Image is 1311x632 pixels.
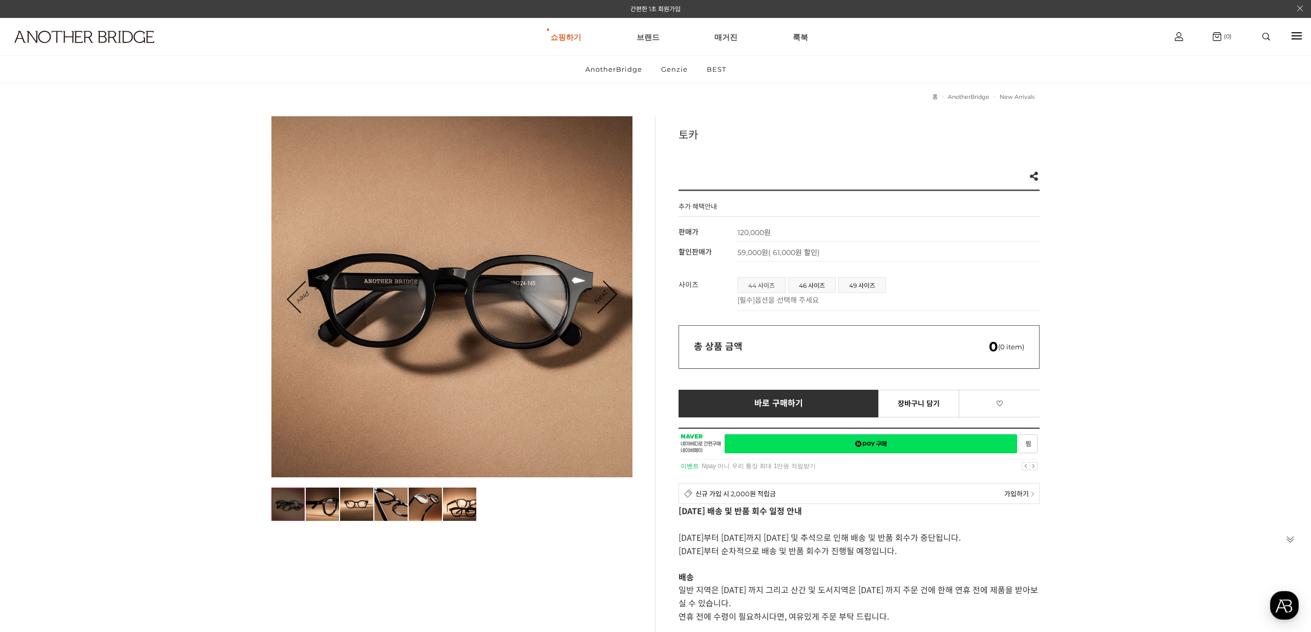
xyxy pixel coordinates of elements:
a: AnotherBridge [577,56,651,82]
span: 판매가 [679,227,699,237]
a: 설정 [132,325,197,350]
a: 홈 [933,93,938,100]
a: 쇼핑하기 [551,18,581,55]
img: detail_membership.png [684,489,693,498]
li: 49 사이즈 [838,277,886,293]
p: 일반 지역은 [DATE] 까지 그리고 산간 및 도서지역은 [DATE] 까지 주문 건에 한해 연휴 전에 제품을 받아보실 수 있습니다. [679,583,1040,609]
span: ( 61,000원 할인) [768,248,820,257]
img: d8a971c8d4098888606ba367a792ad14.jpg [271,116,632,477]
p: [필수] [737,294,1034,305]
h3: 토카 [679,127,1040,142]
img: cart [1213,32,1221,41]
span: (0) [1221,33,1232,40]
a: Prev [288,281,319,312]
a: 매거진 [714,18,737,55]
img: search [1262,33,1270,40]
a: 44 사이즈 [738,278,785,292]
strong: [DATE] 배송 및 반품 회수 일정 안내 [679,504,802,517]
a: 장바구니 담기 [878,390,960,417]
span: 할인판매가 [679,247,712,257]
span: 대화 [94,341,106,349]
a: AnotherBridge [948,93,989,100]
span: 가입하기 [1004,489,1029,498]
a: 대화 [68,325,132,350]
a: Genzie [652,56,696,82]
strong: 총 상품 금액 [694,341,743,352]
a: 신규 가입 시 2,000원 적립금 가입하기 [679,483,1040,504]
span: 설정 [158,340,171,348]
a: New Arrivals [1000,93,1034,100]
a: 룩북 [793,18,808,55]
span: 신규 가입 시 2,000원 적립금 [695,489,776,498]
p: [DATE]부터 [DATE]까지 [DATE] 및 추석으로 인해 배송 및 반품 회수가 중단됩니다. [679,531,1040,544]
li: 46 사이즈 [788,277,836,293]
strong: 배송 [679,571,694,583]
a: logo [5,31,202,68]
a: 49 사이즈 [839,278,885,292]
span: 바로 구매하기 [754,399,803,408]
p: [DATE]부터 순차적으로 배송 및 반품 회수가 진행될 예정입니다. [679,544,1040,557]
p: 연휴 전에 수령이 필요하시다면, 여유있게 주문 부탁 드립니다. [679,609,1040,623]
li: 44 사이즈 [737,277,786,293]
a: Next [584,281,616,313]
span: 옵션을 선택해 주세요 [755,296,819,305]
th: 사이즈 [679,272,737,311]
img: d8a971c8d4098888606ba367a792ad14.jpg [271,488,305,521]
span: 59,000원 [737,248,820,257]
em: 0 [989,339,998,355]
span: 홈 [32,340,38,348]
img: npay_sp_more.png [1031,492,1034,497]
a: 홈 [3,325,68,350]
strong: 120,000원 [737,228,771,237]
a: 브랜드 [637,18,660,55]
a: 간편한 1초 회원가입 [630,5,681,13]
img: logo [14,31,154,43]
h4: 추가 혜택안내 [679,201,717,216]
a: BEST [698,56,735,82]
img: cart [1175,32,1183,41]
a: (0) [1213,32,1232,41]
a: 46 사이즈 [789,278,835,292]
span: (0 item) [989,343,1024,351]
a: 바로 구매하기 [679,390,879,417]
